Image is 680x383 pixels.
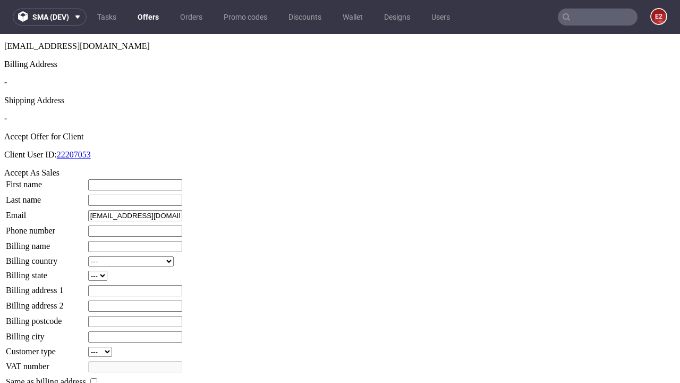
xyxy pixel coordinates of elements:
[5,206,87,219] td: Billing name
[4,44,7,53] span: -
[91,9,123,26] a: Tasks
[282,9,328,26] a: Discounts
[4,116,676,126] p: Client User ID:
[378,9,416,26] a: Designs
[217,9,274,26] a: Promo codes
[336,9,369,26] a: Wallet
[131,9,165,26] a: Offers
[4,134,676,144] div: Accept As Sales
[5,327,87,339] td: VAT number
[5,160,87,172] td: Last name
[4,7,150,16] span: [EMAIL_ADDRESS][DOMAIN_NAME]
[57,116,91,125] a: 22207053
[32,13,69,21] span: sma (dev)
[13,9,87,26] button: sma (dev)
[425,9,456,26] a: Users
[174,9,209,26] a: Orders
[5,266,87,278] td: Billing address 2
[5,222,87,233] td: Billing country
[4,62,676,71] div: Shipping Address
[5,176,87,188] td: Email
[5,281,87,294] td: Billing postcode
[5,191,87,203] td: Phone number
[5,312,87,323] td: Customer type
[5,342,87,354] td: Same as billing address
[4,26,676,35] div: Billing Address
[651,9,666,24] figcaption: e2
[4,98,676,107] div: Accept Offer for Client
[4,80,7,89] span: -
[5,236,87,247] td: Billing state
[5,145,87,157] td: First name
[5,251,87,263] td: Billing address 1
[5,297,87,309] td: Billing city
